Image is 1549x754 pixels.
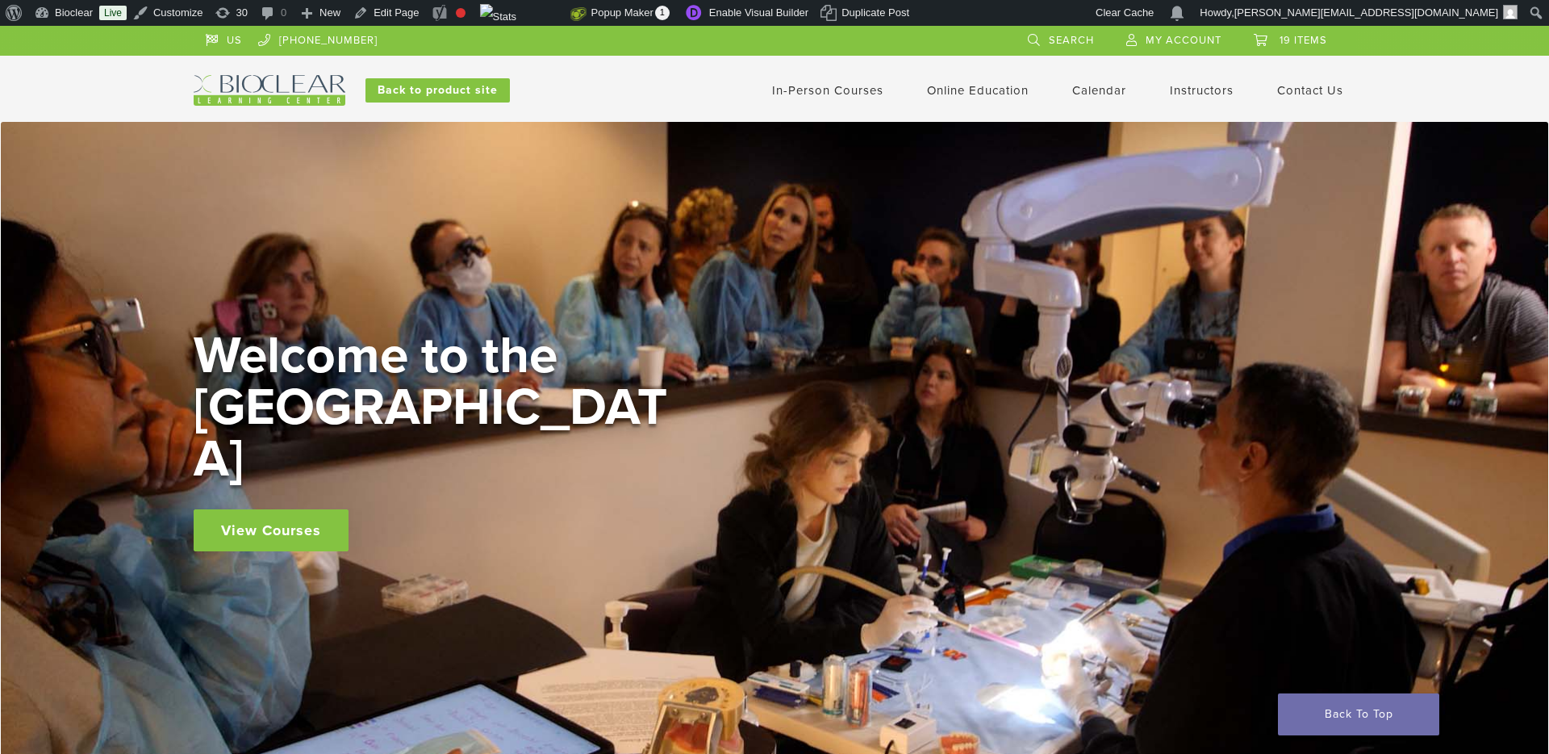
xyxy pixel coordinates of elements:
a: My Account [1126,26,1221,50]
span: 19 items [1280,34,1327,47]
img: Bioclear [194,75,345,106]
a: US [206,26,242,50]
span: Search [1049,34,1094,47]
a: Back to product site [365,78,510,103]
span: [PERSON_NAME][EMAIL_ADDRESS][DOMAIN_NAME] [1234,6,1498,19]
a: Back To Top [1278,693,1439,735]
a: Live [99,6,127,20]
a: Calendar [1072,83,1126,98]
a: Instructors [1170,83,1234,98]
img: Views over 48 hours. Click for more Jetpack Stats. [480,4,570,23]
span: My Account [1146,34,1221,47]
a: Online Education [927,83,1029,98]
a: In-Person Courses [772,83,883,98]
h2: Welcome to the [GEOGRAPHIC_DATA] [194,330,678,485]
div: Focus keyphrase not set [456,8,466,18]
a: View Courses [194,509,349,551]
span: 1 [655,6,670,20]
a: Search [1028,26,1094,50]
a: Contact Us [1277,83,1343,98]
a: 19 items [1254,26,1327,50]
a: [PHONE_NUMBER] [258,26,378,50]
